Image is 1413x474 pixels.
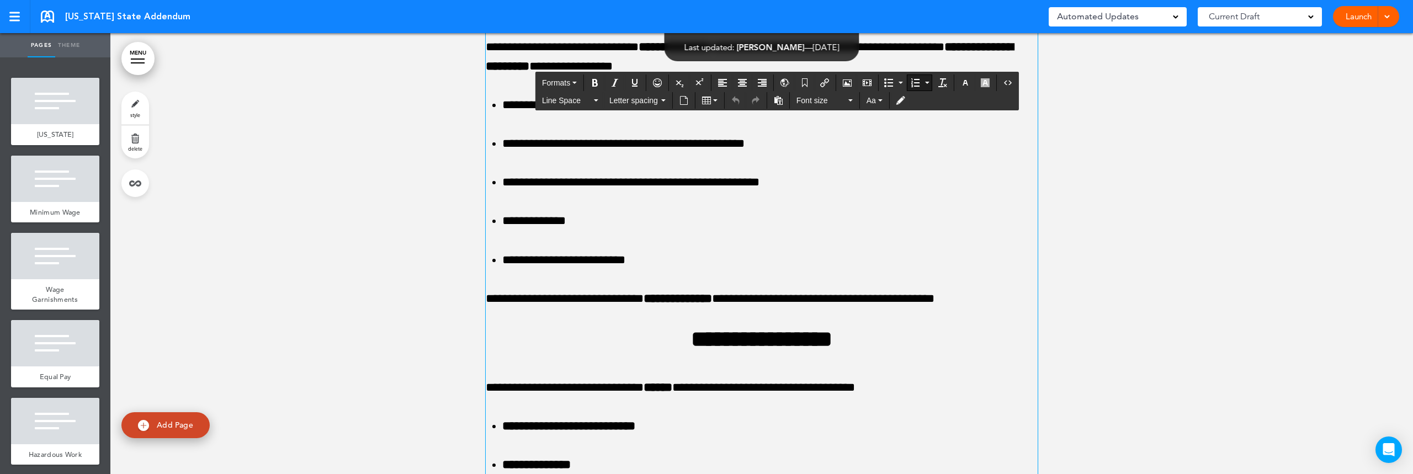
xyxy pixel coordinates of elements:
[775,74,794,91] div: Insert/Edit global anchor link
[733,74,752,91] div: Align center
[625,74,644,91] div: Underline
[933,74,952,91] div: Clear formatting
[737,42,805,52] span: [PERSON_NAME]
[55,33,83,57] a: Theme
[157,420,193,430] span: Add Page
[138,420,149,431] img: add.svg
[998,74,1017,91] div: Source code
[880,74,906,91] div: Bullet list
[121,42,155,75] a: MENU
[1057,9,1139,24] span: Automated Updates
[121,125,149,158] a: delete
[11,124,99,145] a: [US_STATE]
[674,92,693,109] div: Insert document
[1209,9,1260,24] span: Current Draft
[795,74,814,91] div: Anchor
[542,95,592,106] span: Line Space
[907,74,932,91] div: Numbered list
[858,74,877,91] div: Insert/edit media
[542,78,570,87] span: Formats
[128,145,142,152] span: delete
[32,285,78,304] span: Wage Garnishments
[28,33,55,57] a: Pages
[753,74,772,91] div: Align right
[1341,6,1376,27] a: Launch
[121,92,149,125] a: style
[746,92,765,109] div: Redo
[11,279,99,310] a: Wage Garnishments
[838,74,857,91] div: Airmason image
[609,95,659,106] span: Letter spacing
[65,10,190,23] span: [US_STATE] State Addendum
[867,96,876,105] span: Aa
[30,207,81,217] span: Minimum Wage
[684,42,735,52] span: Last updated:
[813,42,840,52] span: [DATE]
[29,450,82,459] span: Hazardous Work
[796,95,846,106] span: Font size
[769,92,788,109] div: Paste as text
[11,444,99,465] a: Hazardous Work
[121,412,210,438] a: Add Page
[684,43,840,51] div: —
[726,92,745,109] div: Undo
[11,202,99,223] a: Minimum Wage
[605,74,624,91] div: Italic
[697,92,723,109] div: Table
[40,372,71,381] span: Equal Pay
[713,74,732,91] div: Align left
[671,74,689,91] div: Subscript
[815,74,834,91] div: Insert/edit airmason link
[130,111,140,118] span: style
[690,74,709,91] div: Superscript
[37,130,74,139] span: [US_STATE]
[1375,436,1402,463] div: Open Intercom Messenger
[891,92,910,109] div: Toggle Tracking Changes
[586,74,604,91] div: Bold
[11,366,99,387] a: Equal Pay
